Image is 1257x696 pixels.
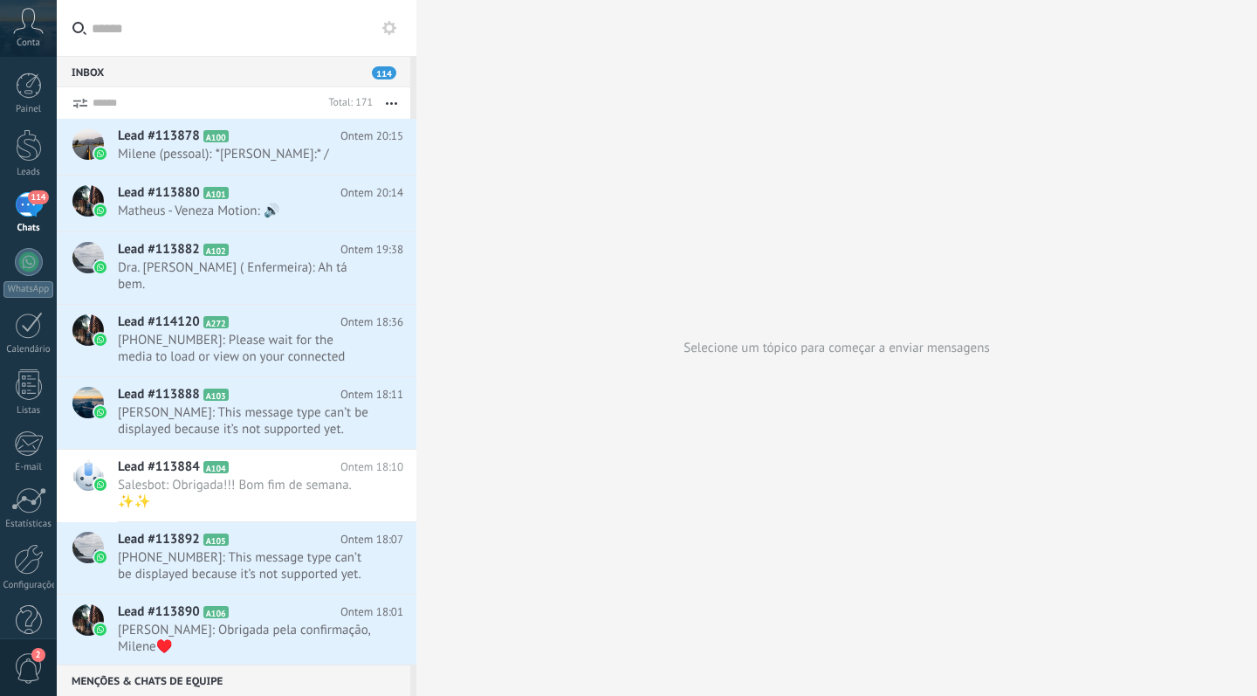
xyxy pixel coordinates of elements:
span: Lead #113882 [118,241,200,258]
a: Lead #113888 A103 Ontem 18:11 [PERSON_NAME]: This message type can’t be displayed because it’s no... [57,377,416,449]
a: Lead #113878 A100 Ontem 20:15 Milene (pessoal): *[PERSON_NAME]:* / [57,119,416,175]
span: 114 [372,66,396,79]
div: Leads [3,167,54,178]
span: Conta [17,38,40,49]
img: waba.svg [94,204,106,217]
img: waba.svg [94,148,106,160]
span: [PERSON_NAME]: Obrigada pela confirmação, Milene♥️ [118,622,370,655]
span: Ontem 19:38 [340,241,403,258]
span: Milene (pessoal): *[PERSON_NAME]:* / [118,146,370,162]
span: A101 [203,187,229,199]
img: waba.svg [94,334,106,346]
span: Lead #114120 [118,314,200,331]
div: Painel [3,104,54,115]
img: waba.svg [94,261,106,273]
span: Ontem 20:14 [340,184,403,202]
div: Menções & Chats de equipe [57,665,410,696]
span: Salesbot: Obrigada!!! Bom fim de semana. ✨✨ [118,477,370,510]
a: Lead #113882 A102 Ontem 19:38 Dra. [PERSON_NAME] ( Enfermeira): Ah tá bem. [57,232,416,304]
span: Lead #113884 [118,458,200,476]
span: A105 [203,534,229,546]
a: Lead #114120 A272 Ontem 18:36 [PHONE_NUMBER]: Please wait for the media to load or view on your c... [57,305,416,376]
img: waba.svg [94,551,106,563]
span: 2 [31,648,45,662]
span: Ontem 18:10 [340,458,403,476]
a: Lead #113880 A101 Ontem 20:14 Matheus - Veneza Motion: 🔊 [57,176,416,231]
span: Lead #113892 [118,531,200,548]
span: [PERSON_NAME]: This message type can’t be displayed because it’s not supported yet. [118,404,370,438]
span: Ontem 20:15 [340,127,403,145]
span: 114 [28,190,48,204]
span: Ontem 18:01 [340,603,403,621]
span: Ontem 18:36 [340,314,403,331]
span: A104 [203,461,229,473]
img: waba.svg [94,624,106,636]
span: Lead #113878 [118,127,200,145]
span: Ontem 18:07 [340,531,403,548]
a: Lead #113890 A106 Ontem 18:01 [PERSON_NAME]: Obrigada pela confirmação, Milene♥️ [57,595,416,666]
img: waba.svg [94,479,106,491]
div: Chats [3,223,54,234]
div: Listas [3,405,54,417]
div: Total: 171 [321,94,373,112]
span: Lead #113888 [118,386,200,403]
span: Matheus - Veneza Motion: 🔊 [118,203,370,219]
span: [PHONE_NUMBER]: Please wait for the media to load or view on your connected WhatsApp mobile app. [118,332,370,365]
span: A272 [203,316,229,328]
div: E-mail [3,462,54,473]
span: A102 [203,244,229,256]
a: Lead #113892 A105 Ontem 18:07 [PHONE_NUMBER]: This message type can’t be displayed because it’s n... [57,522,416,594]
div: Estatísticas [3,519,54,530]
span: A106 [203,606,229,618]
div: Inbox [57,56,410,87]
span: Lead #113890 [118,603,200,621]
a: Lead #113884 A104 Ontem 18:10 Salesbot: Obrigada!!! Bom fim de semana. ✨✨ [57,450,416,521]
span: A100 [203,130,229,142]
div: Configurações [3,580,54,591]
div: WhatsApp [3,281,53,298]
span: Lead #113880 [118,184,200,202]
span: Ontem 18:11 [340,386,403,403]
div: Calendário [3,344,54,355]
span: A103 [203,389,229,401]
img: waba.svg [94,406,106,418]
span: [PHONE_NUMBER]: This message type can’t be displayed because it’s not supported yet. [118,549,370,582]
span: Dra. [PERSON_NAME] ( Enfermeira): Ah tá bem. [118,259,370,293]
